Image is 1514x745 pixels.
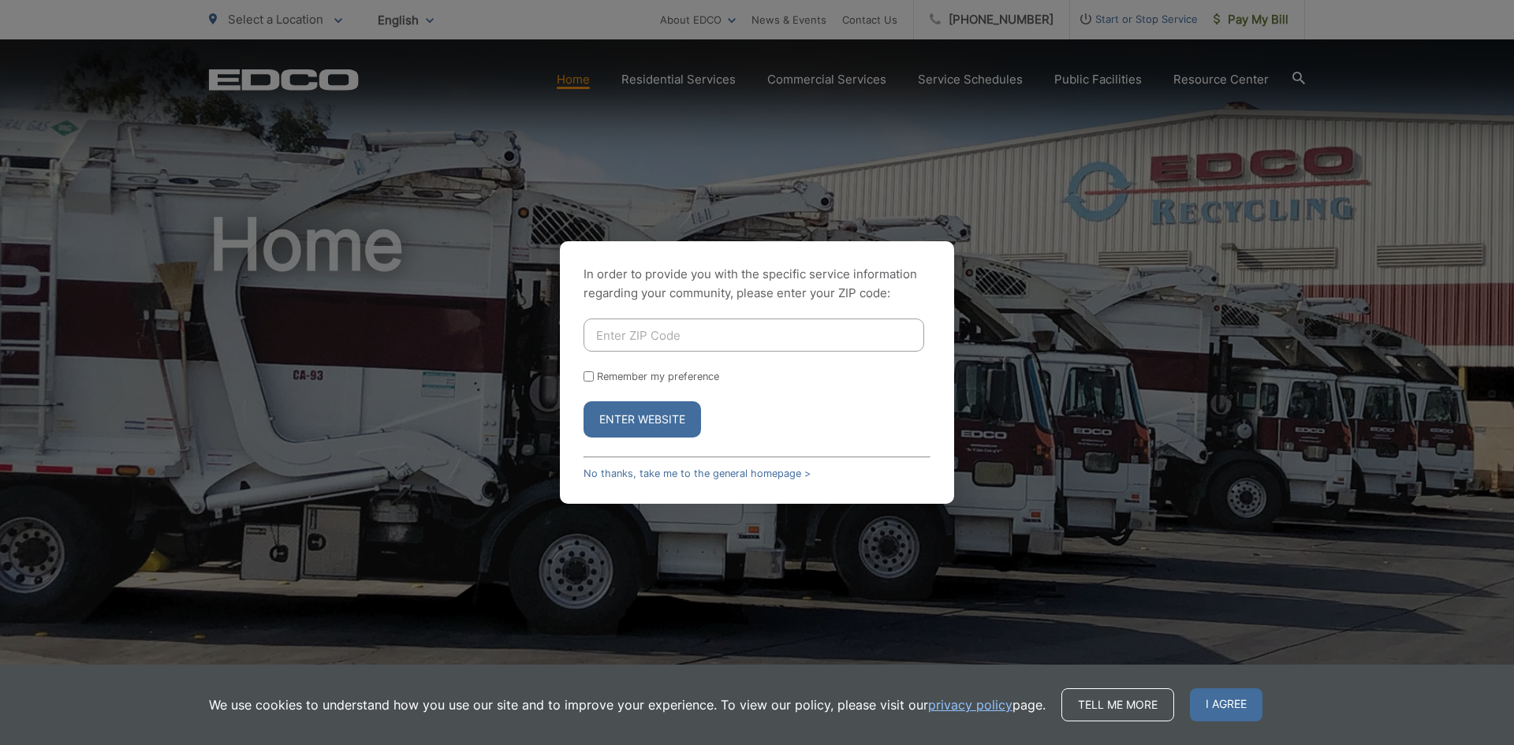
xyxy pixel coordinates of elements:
[584,401,701,438] button: Enter Website
[209,695,1046,714] p: We use cookies to understand how you use our site and to improve your experience. To view our pol...
[597,371,719,382] label: Remember my preference
[928,695,1012,714] a: privacy policy
[584,318,924,352] input: Enter ZIP Code
[584,265,930,303] p: In order to provide you with the specific service information regarding your community, please en...
[584,467,811,479] a: No thanks, take me to the general homepage >
[1190,688,1262,721] span: I agree
[1061,688,1174,721] a: Tell me more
